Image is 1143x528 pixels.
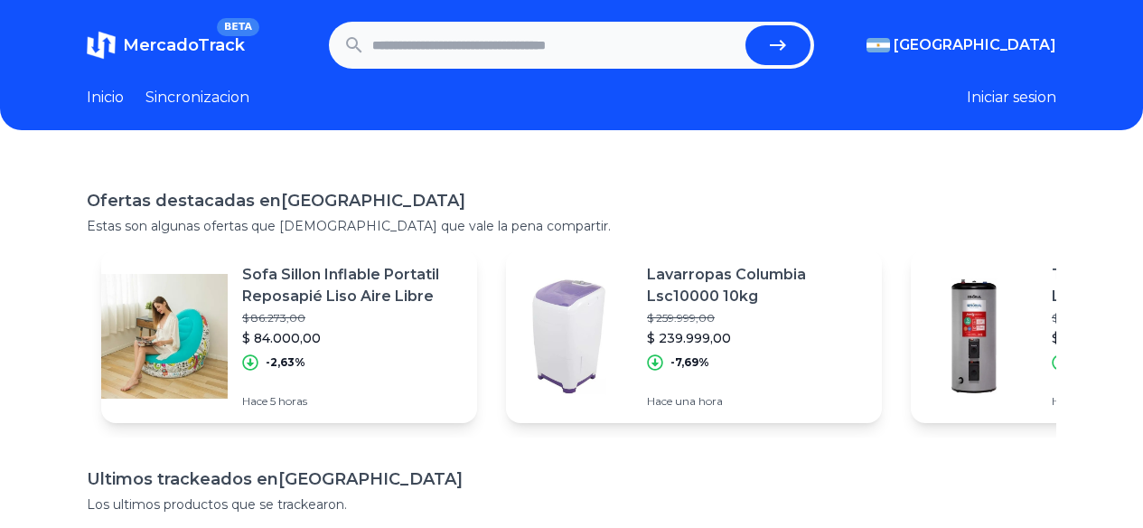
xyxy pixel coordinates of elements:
[266,355,305,370] p: -2,63%
[87,495,1056,514] p: Los ultimos productos que se trackearon.
[647,329,867,347] p: $ 239.999,00
[506,273,632,400] img: Featured image
[242,311,463,325] p: $ 86.273,00
[647,394,867,409] p: Hace una hora
[101,273,228,400] img: Featured image
[647,264,867,307] p: Lavarropas Columbia Lsc10000 10kg
[87,217,1056,235] p: Estas son algunas ofertas que [DEMOGRAPHIC_DATA] que vale la pena compartir.
[670,355,709,370] p: -7,69%
[967,87,1056,108] button: Iniciar sesion
[101,250,477,423] a: Featured imageSofa Sillon Inflable Portatil Reposapié Liso Aire Libre$ 86.273,00$ 84.000,00-2,63%...
[911,273,1037,400] img: Featured image
[87,31,245,60] a: MercadoTrackBETA
[894,34,1056,56] span: [GEOGRAPHIC_DATA]
[145,87,249,108] a: Sincronizacion
[242,394,463,409] p: Hace 5 horas
[506,250,882,423] a: Featured imageLavarropas Columbia Lsc10000 10kg$ 259.999,00$ 239.999,00-7,69%Hace una hora
[867,34,1056,56] button: [GEOGRAPHIC_DATA]
[242,264,463,307] p: Sofa Sillon Inflable Portatil Reposapié Liso Aire Libre
[242,329,463,347] p: $ 84.000,00
[87,31,116,60] img: MercadoTrack
[87,188,1056,213] h1: Ofertas destacadas en [GEOGRAPHIC_DATA]
[647,311,867,325] p: $ 259.999,00
[87,87,124,108] a: Inicio
[867,38,890,52] img: Argentina
[217,18,259,36] span: BETA
[123,35,245,55] span: MercadoTrack
[87,467,1056,492] h1: Ultimos trackeados en [GEOGRAPHIC_DATA]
